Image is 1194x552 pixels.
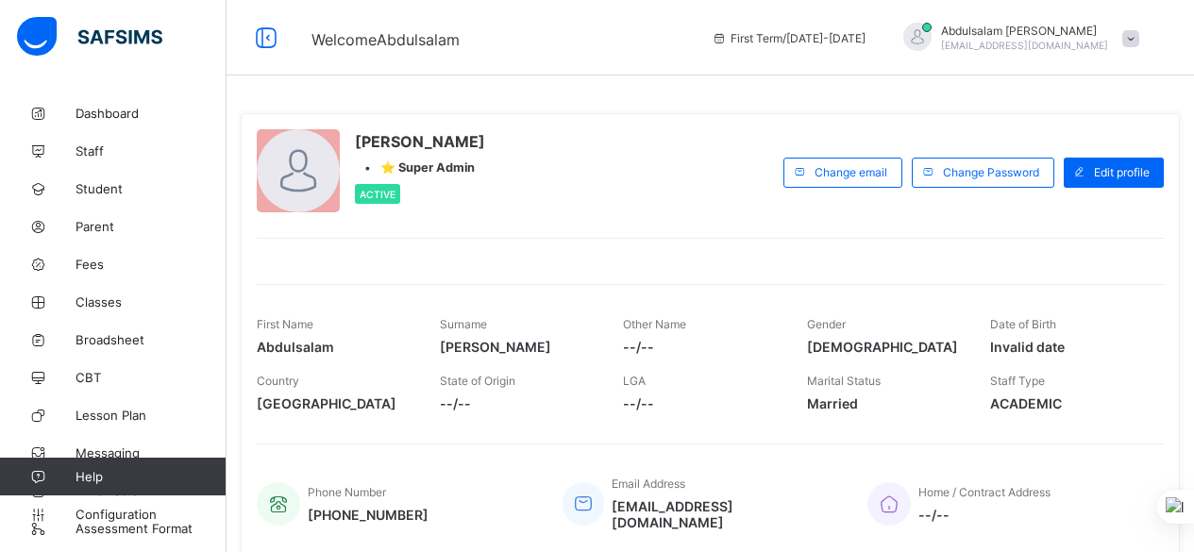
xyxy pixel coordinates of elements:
span: Dashboard [76,106,227,121]
span: [EMAIL_ADDRESS][DOMAIN_NAME] [612,498,839,530]
span: [PERSON_NAME] [355,132,485,151]
span: Configuration [76,507,226,522]
span: Home / Contract Address [918,485,1051,499]
span: Lesson Plan [76,408,227,423]
span: First Name [257,317,313,331]
span: [PHONE_NUMBER] [308,507,429,523]
span: Abdulsalam [257,339,412,355]
span: Staff Type [990,374,1045,388]
span: Email Address [612,477,685,491]
span: State of Origin [440,374,515,388]
span: Change Password [943,165,1039,179]
span: Marital Status [807,374,881,388]
span: [PERSON_NAME] [440,339,595,355]
span: Country [257,374,299,388]
span: Parent [76,219,227,234]
span: --/-- [918,507,1051,523]
span: Married [807,395,962,411]
span: CBT [76,370,227,385]
span: [DEMOGRAPHIC_DATA] [807,339,962,355]
span: [EMAIL_ADDRESS][DOMAIN_NAME] [941,40,1108,51]
span: Surname [440,317,487,331]
span: Broadsheet [76,332,227,347]
span: Fees [76,257,227,272]
span: --/-- [623,395,778,411]
span: Active [360,189,395,200]
span: Invalid date [990,339,1145,355]
span: Edit profile [1094,165,1150,179]
div: Abdulsalam Muhammad Nasir [884,23,1149,54]
span: Abdulsalam [PERSON_NAME] [941,24,1108,38]
span: Welcome Abdulsalam [311,30,460,49]
span: Staff [76,143,227,159]
span: session/term information [712,31,866,45]
span: [GEOGRAPHIC_DATA] [257,395,412,411]
span: --/-- [440,395,595,411]
span: ⭐ Super Admin [380,160,475,175]
span: ACADEMIC [990,395,1145,411]
span: Messaging [76,445,227,460]
img: safsims [17,17,162,57]
span: Other Name [623,317,686,331]
div: • [355,160,485,175]
span: Phone Number [308,485,386,499]
span: Date of Birth [990,317,1056,331]
span: Help [76,469,226,484]
span: LGA [623,374,646,388]
span: --/-- [623,339,778,355]
span: Classes [76,294,227,309]
span: Student [76,181,227,196]
span: Change email [815,165,887,179]
span: Gender [807,317,846,331]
